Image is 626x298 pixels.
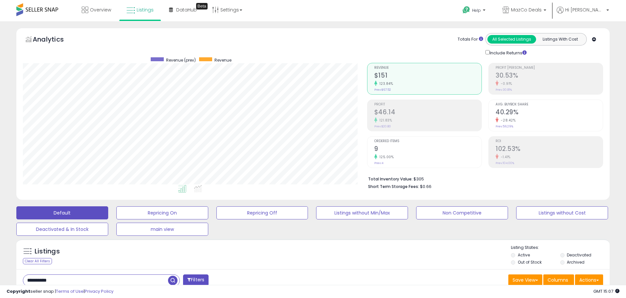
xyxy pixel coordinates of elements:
[511,7,542,13] span: MazCo Deals
[374,145,482,154] h2: 9
[216,206,308,219] button: Repricing Off
[377,155,394,159] small: 125.00%
[457,1,492,21] a: Help
[56,288,84,294] a: Terms of Use
[316,206,408,219] button: Listings without Min/Max
[33,35,76,46] h5: Analytics
[166,57,196,63] span: Revenue (prev)
[458,36,483,43] div: Totals For
[368,175,598,182] li: $305
[496,72,603,81] h2: 30.53%
[499,81,512,86] small: -0.91%
[565,7,604,13] span: Hi [PERSON_NAME]
[575,274,603,286] button: Actions
[85,288,113,294] a: Privacy Policy
[518,259,542,265] label: Out of Stock
[518,252,530,258] label: Active
[374,103,482,106] span: Profit
[496,140,603,143] span: ROI
[548,277,568,283] span: Columns
[499,118,516,123] small: -28.42%
[90,7,111,13] span: Overview
[416,206,508,219] button: Non Competitive
[496,103,603,106] span: Avg. Buybox Share
[374,161,383,165] small: Prev: 4
[511,245,610,251] p: Listing States:
[377,118,392,123] small: 121.83%
[196,3,208,9] div: Tooltip anchor
[499,155,511,159] small: -1.41%
[377,81,393,86] small: 123.84%
[481,49,534,56] div: Include Returns
[462,6,470,14] i: Get Help
[557,7,609,21] a: Hi [PERSON_NAME]
[374,72,482,81] h2: $151
[496,108,603,117] h2: 40.29%
[374,140,482,143] span: Ordered Items
[374,66,482,70] span: Revenue
[7,289,113,295] div: seller snap | |
[543,274,574,286] button: Columns
[496,124,513,128] small: Prev: 56.29%
[496,145,603,154] h2: 102.53%
[16,223,108,236] button: Deactivated & In Stock
[16,206,108,219] button: Default
[516,206,608,219] button: Listings without Cost
[374,88,391,92] small: Prev: $67.52
[368,184,419,189] b: Short Term Storage Fees:
[567,259,584,265] label: Archived
[7,288,30,294] strong: Copyright
[496,161,514,165] small: Prev: 104.00%
[487,35,536,44] button: All Selected Listings
[567,252,591,258] label: Deactivated
[214,57,231,63] span: Revenue
[593,288,619,294] span: 2025-09-9 15:07 GMT
[183,274,209,286] button: Filters
[137,7,154,13] span: Listings
[536,35,584,44] button: Listings With Cost
[116,223,208,236] button: main view
[496,66,603,70] span: Profit [PERSON_NAME]
[35,247,60,256] h5: Listings
[374,124,391,128] small: Prev: $20.80
[420,183,431,190] span: $0.66
[374,108,482,117] h2: $46.14
[23,258,52,264] div: Clear All Filters
[472,8,481,13] span: Help
[368,176,413,182] b: Total Inventory Value:
[176,7,197,13] span: DataHub
[508,274,542,286] button: Save View
[116,206,208,219] button: Repricing On
[496,88,512,92] small: Prev: 30.81%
